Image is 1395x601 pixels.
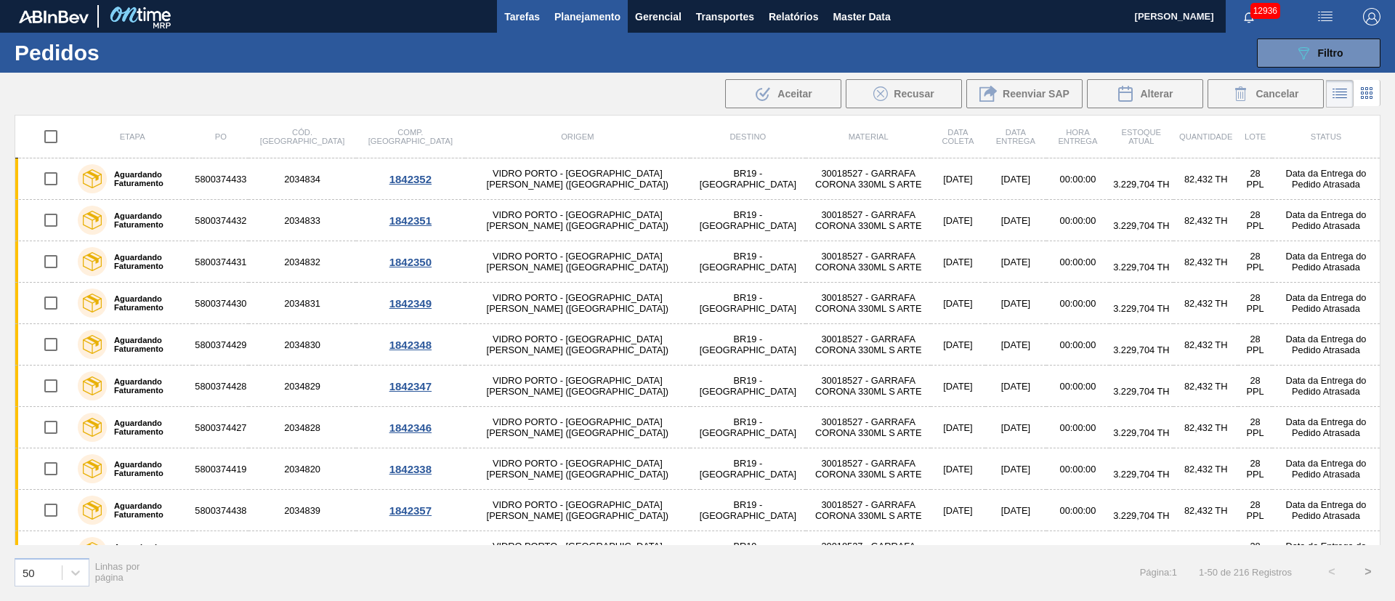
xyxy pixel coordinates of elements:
[358,173,464,185] div: 1842352
[1255,88,1298,100] span: Cancelar
[1046,407,1109,448] td: 00:00:00
[1173,324,1238,366] td: 82,432 TH
[985,241,1047,283] td: [DATE]
[1140,88,1173,100] span: Alterar
[107,377,187,395] label: Aguardando Faturamento
[1046,324,1109,366] td: 00:00:00
[358,214,464,227] div: 1842351
[193,448,248,490] td: 5800374419
[690,283,806,324] td: BR19 - [GEOGRAPHIC_DATA]
[15,324,1380,366] a: Aguardando Faturamento58003744292034830VIDRO PORTO - [GEOGRAPHIC_DATA][PERSON_NAME] ([GEOGRAPHIC_...
[465,407,690,448] td: VIDRO PORTO - [GEOGRAPHIC_DATA][PERSON_NAME] ([GEOGRAPHIC_DATA])
[1272,448,1380,490] td: Data da Entrega do Pedido Atrasada
[696,8,754,25] span: Transportes
[985,366,1047,407] td: [DATE]
[1173,490,1238,531] td: 82,432 TH
[15,283,1380,324] a: Aguardando Faturamento58003744302034831VIDRO PORTO - [GEOGRAPHIC_DATA][PERSON_NAME] ([GEOGRAPHIC_...
[1113,344,1169,355] span: 3.229,704 TH
[942,128,974,145] span: Data coleta
[1272,158,1380,200] td: Data da Entrega do Pedido Atrasada
[1046,241,1109,283] td: 00:00:00
[19,10,89,23] img: TNhmsLtSVTkK8tSr43FrP2fwEKptu5GPRR3wAAAABJRU5ErkJggg==
[730,132,767,141] span: Destino
[1122,128,1162,145] span: Estoque atual
[248,200,355,241] td: 2034833
[985,200,1047,241] td: [DATE]
[1046,448,1109,490] td: 00:00:00
[15,448,1380,490] a: Aguardando Faturamento58003744192034820VIDRO PORTO - [GEOGRAPHIC_DATA][PERSON_NAME] ([GEOGRAPHIC_...
[1272,407,1380,448] td: Data da Entrega do Pedido Atrasada
[966,79,1083,108] div: Reenviar SAP
[985,324,1047,366] td: [DATE]
[1272,200,1380,241] td: Data da Entrega do Pedido Atrasada
[725,79,841,108] div: Aceitar
[690,200,806,241] td: BR19 - [GEOGRAPHIC_DATA]
[894,88,934,100] span: Recusar
[465,531,690,573] td: VIDRO PORTO - [GEOGRAPHIC_DATA][PERSON_NAME] ([GEOGRAPHIC_DATA])
[1113,510,1169,521] span: 3.229,704 TH
[931,324,984,366] td: [DATE]
[15,366,1380,407] a: Aguardando Faturamento58003744282034829VIDRO PORTO - [GEOGRAPHIC_DATA][PERSON_NAME] ([GEOGRAPHIC_...
[1113,262,1169,273] span: 3.229,704 TH
[1238,407,1272,448] td: 28 PPL
[1238,448,1272,490] td: 28 PPL
[193,366,248,407] td: 5800374428
[806,283,931,324] td: 30018527 - GARRAFA CORONA 330ML S ARTE
[1238,366,1272,407] td: 28 PPL
[465,241,690,283] td: VIDRO PORTO - [GEOGRAPHIC_DATA][PERSON_NAME] ([GEOGRAPHIC_DATA])
[107,253,187,270] label: Aguardando Faturamento
[931,366,984,407] td: [DATE]
[15,531,1380,573] a: Aguardando Faturamento58003744372034838VIDRO PORTO - [GEOGRAPHIC_DATA][PERSON_NAME] ([GEOGRAPHIC_...
[193,158,248,200] td: 5800374433
[1179,132,1232,141] span: Quantidade
[248,241,355,283] td: 2034832
[193,241,248,283] td: 5800374431
[260,128,344,145] span: Cód. [GEOGRAPHIC_DATA]
[248,366,355,407] td: 2034829
[1113,469,1169,480] span: 3.229,704 TH
[690,241,806,283] td: BR19 - [GEOGRAPHIC_DATA]
[1208,79,1324,108] div: Cancelar Pedidos em Massa
[1173,448,1238,490] td: 82,432 TH
[806,200,931,241] td: 30018527 - GARRAFA CORONA 330ML S ARTE
[1087,79,1203,108] div: Alterar Pedido
[985,490,1047,531] td: [DATE]
[358,339,464,351] div: 1842348
[1272,366,1380,407] td: Data da Entrega do Pedido Atrasada
[806,158,931,200] td: 30018527 - GARRAFA CORONA 330ML S ARTE
[1046,283,1109,324] td: 00:00:00
[1245,132,1266,141] span: Lote
[107,336,187,353] label: Aguardando Faturamento
[1272,241,1380,283] td: Data da Entrega do Pedido Atrasada
[1272,490,1380,531] td: Data da Entrega do Pedido Atrasada
[1046,200,1109,241] td: 00:00:00
[193,324,248,366] td: 5800374429
[806,241,931,283] td: 30018527 - GARRAFA CORONA 330ML S ARTE
[465,324,690,366] td: VIDRO PORTO - [GEOGRAPHIC_DATA][PERSON_NAME] ([GEOGRAPHIC_DATA])
[931,241,984,283] td: [DATE]
[1046,531,1109,573] td: 00:00:00
[806,531,931,573] td: 30018527 - GARRAFA CORONA 330ML S ARTE
[1173,366,1238,407] td: 82,432 TH
[1046,366,1109,407] td: 00:00:00
[1311,132,1341,141] span: Status
[690,531,806,573] td: BR19 - [GEOGRAPHIC_DATA]
[1173,407,1238,448] td: 82,432 TH
[193,407,248,448] td: 5800374427
[690,324,806,366] td: BR19 - [GEOGRAPHIC_DATA]
[107,419,187,436] label: Aguardando Faturamento
[1272,283,1380,324] td: Data da Entrega do Pedido Atrasada
[931,448,984,490] td: [DATE]
[635,8,682,25] span: Gerencial
[1208,79,1324,108] button: Cancelar
[985,283,1047,324] td: [DATE]
[107,211,187,229] label: Aguardando Faturamento
[931,407,984,448] td: [DATE]
[1238,283,1272,324] td: 28 PPL
[806,448,931,490] td: 30018527 - GARRAFA CORONA 330ML S ARTE
[931,531,984,573] td: [DATE]
[985,531,1047,573] td: [DATE]
[806,324,931,366] td: 30018527 - GARRAFA CORONA 330ML S ARTE
[193,531,248,573] td: 5800374437
[193,283,248,324] td: 5800374430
